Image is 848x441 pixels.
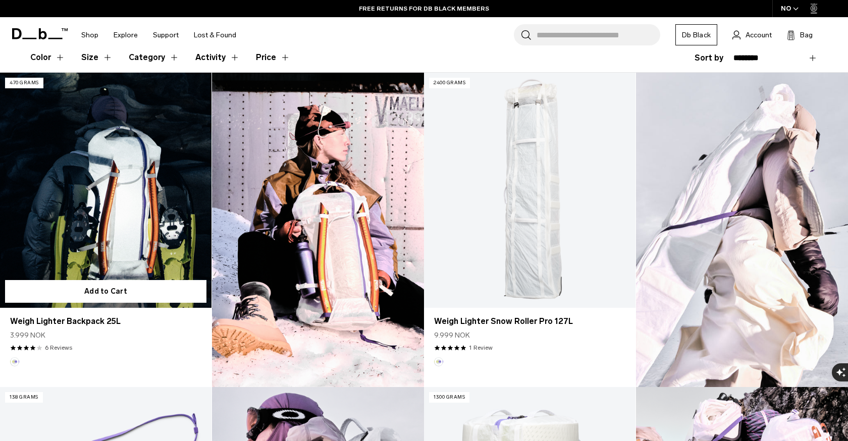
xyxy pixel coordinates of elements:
a: 6 reviews [45,343,72,352]
a: Weigh Lighter Backpack 25L [10,315,201,327]
button: Toggle Filter [129,43,179,72]
a: Support [153,17,179,53]
nav: Main Navigation [74,17,244,53]
button: Aurora [434,357,443,366]
button: Toggle Filter [30,43,65,72]
a: Db Black [675,24,717,45]
a: FREE RETURNS FOR DB BLACK MEMBERS [359,4,489,13]
a: Shop [81,17,98,53]
img: Content block image [212,73,424,387]
a: Weigh Lighter Snow Roller Pro 127L [434,315,625,327]
p: 1300 grams [429,392,469,403]
span: Account [746,30,772,40]
span: Bag [800,30,813,40]
a: Explore [114,17,138,53]
a: Account [732,29,772,41]
span: 3.999 NOK [10,330,45,341]
a: Lost & Found [194,17,236,53]
button: Toggle Filter [81,43,113,72]
button: Aurora [10,357,19,366]
img: Content block image [636,73,848,387]
button: Bag [787,29,813,41]
a: Weigh Lighter Snow Roller Pro 127L [424,73,635,308]
span: 9.999 NOK [434,330,470,341]
p: 2400 grams [429,78,470,88]
a: 1 reviews [469,343,493,352]
p: 138 grams [5,392,43,403]
button: Add to Cart [5,280,206,303]
button: Toggle Price [256,43,290,72]
button: Toggle Filter [195,43,240,72]
p: 470 grams [5,78,43,88]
